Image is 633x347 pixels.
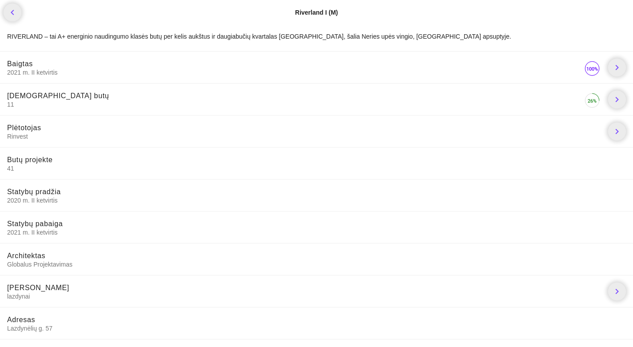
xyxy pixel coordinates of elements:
[608,91,626,108] a: chevron_right
[608,59,626,76] a: chevron_right
[7,68,583,76] span: 2021 m. II ketvirtis
[7,252,45,259] span: Architektas
[7,324,626,332] span: Lazdynėlių g. 57
[608,283,626,300] a: chevron_right
[7,124,41,132] span: Plėtotojas
[7,7,18,18] i: chevron_left
[7,316,35,323] span: Adresas
[7,60,33,68] span: Baigtas
[7,156,53,164] span: Butų projekte
[7,100,583,108] span: 11
[7,284,69,291] span: [PERSON_NAME]
[7,164,626,172] span: 41
[583,60,601,77] img: 100
[4,4,21,21] a: chevron_left
[7,132,601,140] span: Rinvest
[583,92,601,109] img: 26
[7,188,61,195] span: Statybų pradžia
[7,92,109,100] span: [DEMOGRAPHIC_DATA] butų
[7,292,601,300] span: lazdynai
[608,123,626,140] a: chevron_right
[7,260,626,268] span: Globalus Projektavimas
[612,126,622,137] i: chevron_right
[7,228,626,236] span: 2021 m. II ketvirtis
[612,286,622,297] i: chevron_right
[7,196,626,204] span: 2020 m. II ketvirtis
[295,8,338,17] div: Riverland I (M)
[612,94,622,105] i: chevron_right
[612,62,622,73] i: chevron_right
[7,220,63,227] span: Statybų pabaiga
